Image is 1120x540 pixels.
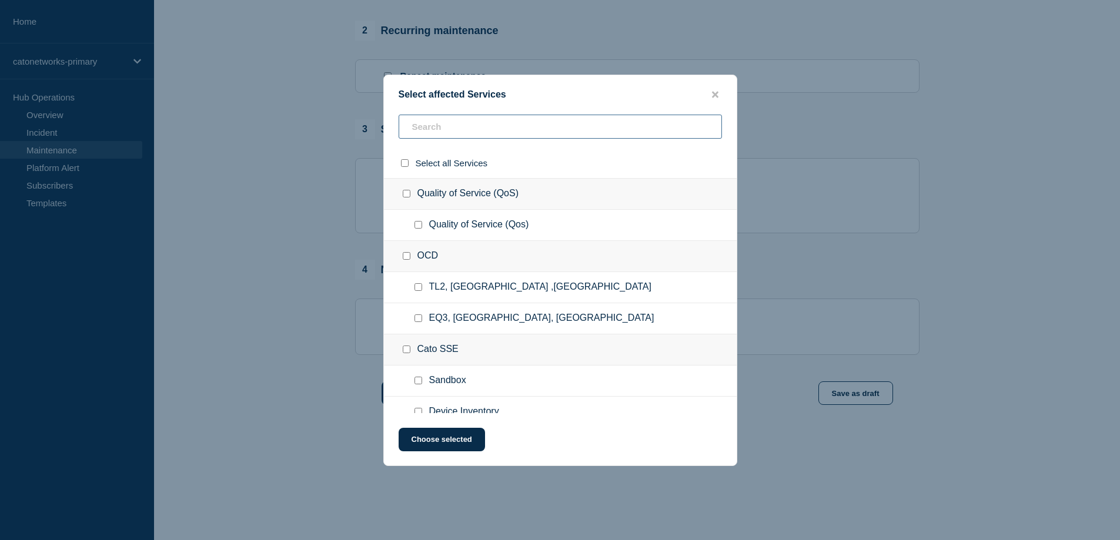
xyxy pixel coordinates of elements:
span: Quality of Service (Qos) [429,219,529,231]
button: close button [708,89,722,100]
span: Sandbox [429,375,466,387]
input: Cato SSE checkbox [403,346,410,353]
input: Device Inventory checkbox [414,408,422,415]
span: Select all Services [416,158,488,168]
div: Cato SSE [384,334,737,365]
input: Quality of Service (QoS) checkbox [403,190,410,197]
input: OCD checkbox [403,252,410,260]
div: Quality of Service (QoS) [384,178,737,210]
div: Select affected Services [384,89,737,100]
input: Sandbox checkbox [414,377,422,384]
span: TL2, [GEOGRAPHIC_DATA] ,[GEOGRAPHIC_DATA] [429,281,651,293]
button: Choose selected [399,428,485,451]
input: TL2, Paris ,France checkbox [414,283,422,291]
span: Device Inventory [429,406,499,418]
input: Quality of Service (Qos) checkbox [414,221,422,229]
span: EQ3, [GEOGRAPHIC_DATA], [GEOGRAPHIC_DATA] [429,313,654,324]
input: Search [399,115,722,139]
div: OCD [384,241,737,272]
input: EQ3, Saint-Denis, France checkbox [414,314,422,322]
input: select all checkbox [401,159,409,167]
